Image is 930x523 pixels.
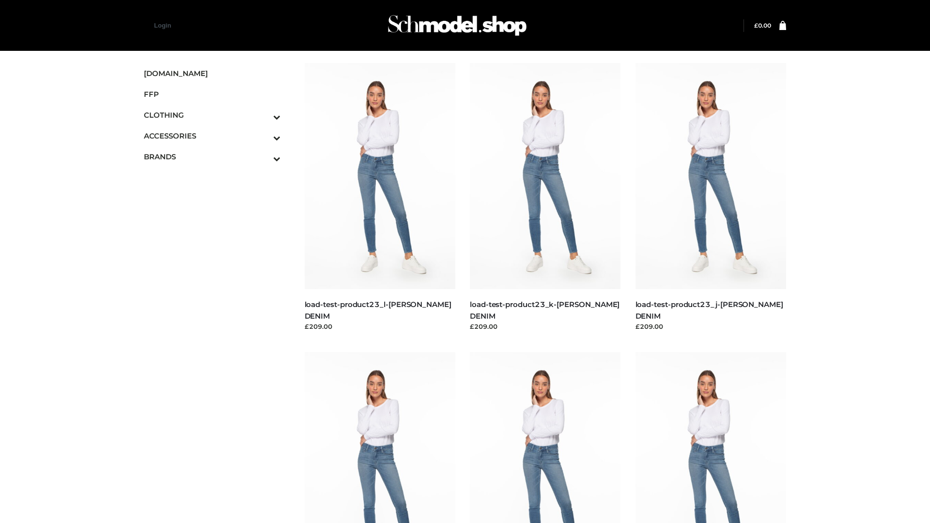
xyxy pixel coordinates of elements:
span: ACCESSORIES [144,130,280,141]
div: £209.00 [635,322,787,331]
button: Toggle Submenu [247,146,280,167]
span: £ [754,22,758,29]
span: BRANDS [144,151,280,162]
span: [DOMAIN_NAME] [144,68,280,79]
a: BRANDSToggle Submenu [144,146,280,167]
img: Schmodel Admin 964 [385,6,530,45]
span: CLOTHING [144,109,280,121]
button: Toggle Submenu [247,125,280,146]
a: load-test-product23_k-[PERSON_NAME] DENIM [470,300,620,320]
bdi: 0.00 [754,22,771,29]
a: ACCESSORIESToggle Submenu [144,125,280,146]
a: Login [154,22,171,29]
a: CLOTHINGToggle Submenu [144,105,280,125]
a: load-test-product23_l-[PERSON_NAME] DENIM [305,300,451,320]
a: FFP [144,84,280,105]
a: £0.00 [754,22,771,29]
div: £209.00 [305,322,456,331]
span: FFP [144,89,280,100]
a: load-test-product23_j-[PERSON_NAME] DENIM [635,300,783,320]
a: [DOMAIN_NAME] [144,63,280,84]
button: Toggle Submenu [247,105,280,125]
div: £209.00 [470,322,621,331]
